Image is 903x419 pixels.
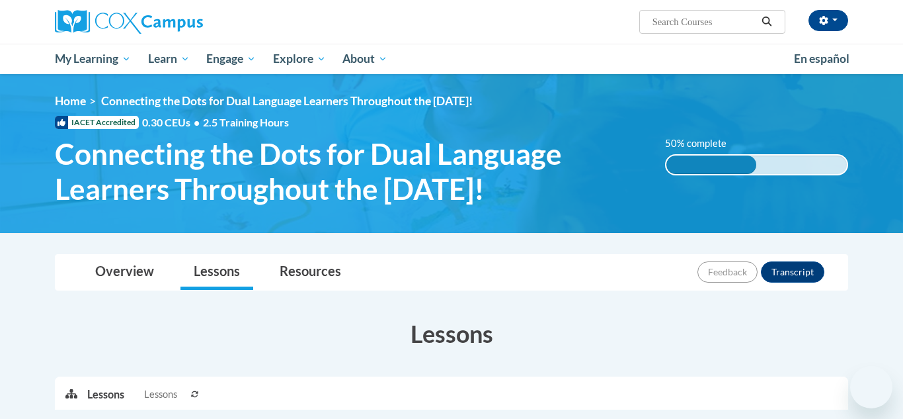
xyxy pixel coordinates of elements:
[101,94,473,108] span: Connecting the Dots for Dual Language Learners Throughout the [DATE]!
[198,44,264,74] a: Engage
[342,51,387,67] span: About
[666,156,757,174] div: 50% complete
[55,136,645,207] span: Connecting the Dots for Dual Language Learners Throughout the [DATE]!
[761,261,824,283] button: Transcript
[87,387,124,402] p: Lessons
[46,44,139,74] a: My Learning
[794,52,849,66] span: En español
[55,10,203,34] img: Cox Campus
[203,116,289,128] span: 2.5 Training Hours
[785,45,858,73] a: En español
[273,51,326,67] span: Explore
[757,14,777,30] button: Search
[697,261,758,283] button: Feedback
[55,94,86,108] a: Home
[266,255,354,290] a: Resources
[55,317,848,350] h3: Lessons
[35,44,868,74] div: Main menu
[334,44,397,74] a: About
[665,136,741,151] label: 50% complete
[180,255,253,290] a: Lessons
[55,10,306,34] a: Cox Campus
[139,44,198,74] a: Learn
[82,255,167,290] a: Overview
[55,116,139,129] span: IACET Accredited
[264,44,334,74] a: Explore
[55,51,131,67] span: My Learning
[206,51,256,67] span: Engage
[194,116,200,128] span: •
[850,366,892,408] iframe: Button to launch messaging window
[148,51,190,67] span: Learn
[808,10,848,31] button: Account Settings
[142,115,203,130] span: 0.30 CEUs
[144,387,177,402] span: Lessons
[651,14,757,30] input: Search Courses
